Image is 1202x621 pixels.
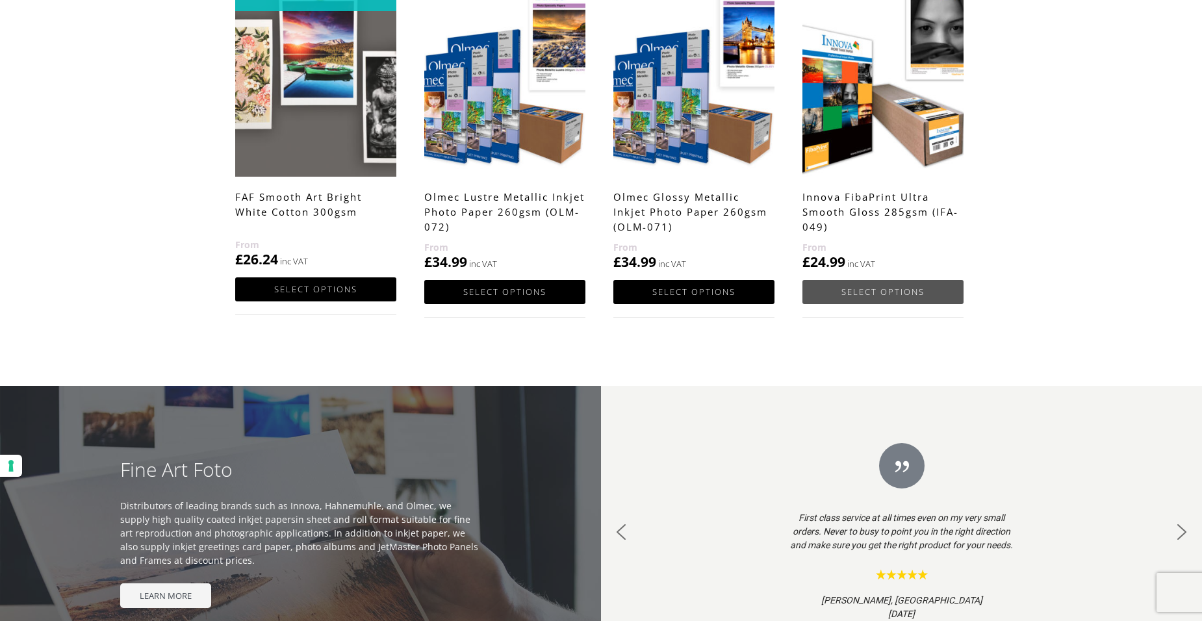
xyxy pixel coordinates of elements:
h2: Olmec Lustre Metallic Inkjet Photo Paper 260gsm (OLM-072) [424,185,585,240]
span: £ [235,250,243,268]
a: Select options for “FAF Smooth Art Bright White Cotton 300gsm” [235,277,396,301]
a: Select options for “Innova FibaPrint Ultra Smooth Gloss 285gsm (IFA-049)” [802,280,964,304]
bdi: 34.99 [613,253,656,271]
span: £ [802,253,810,271]
h3: Fine Art Foto [120,456,481,483]
span: LEARN MORE [120,583,211,608]
h2: Olmec Glossy Metallic Inkjet Photo Paper 260gsm (OLM-071) [613,185,774,240]
a: Select options for “Olmec Lustre Metallic Inkjet Photo Paper 260gsm (OLM-072)” [424,280,585,304]
h2: FAF Smooth Art Bright White Cotton 300gsm [235,185,396,237]
i: First class service at all times even on my very small orders. Never to busy to point you in the ... [790,513,1013,550]
a: Select options for “Olmec Glossy Metallic Inkjet Photo Paper 260gsm (OLM-071)” [613,280,774,304]
img: previous arrow [611,522,632,542]
bdi: 34.99 [424,253,467,271]
span: £ [424,253,432,271]
p: Distributors of leading brands such as Innova, Hahnemuhle, and Olmec, we supply high quality coat... [120,499,481,567]
bdi: 24.99 [802,253,845,271]
img: next arrow [1171,522,1192,542]
span: £ [613,253,621,271]
bdi: 26.24 [235,250,278,268]
i: [PERSON_NAME], [GEOGRAPHIC_DATA] [DATE] [821,595,982,619]
h2: Innova FibaPrint Ultra Smooth Gloss 285gsm (IFA-049) [802,185,964,240]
